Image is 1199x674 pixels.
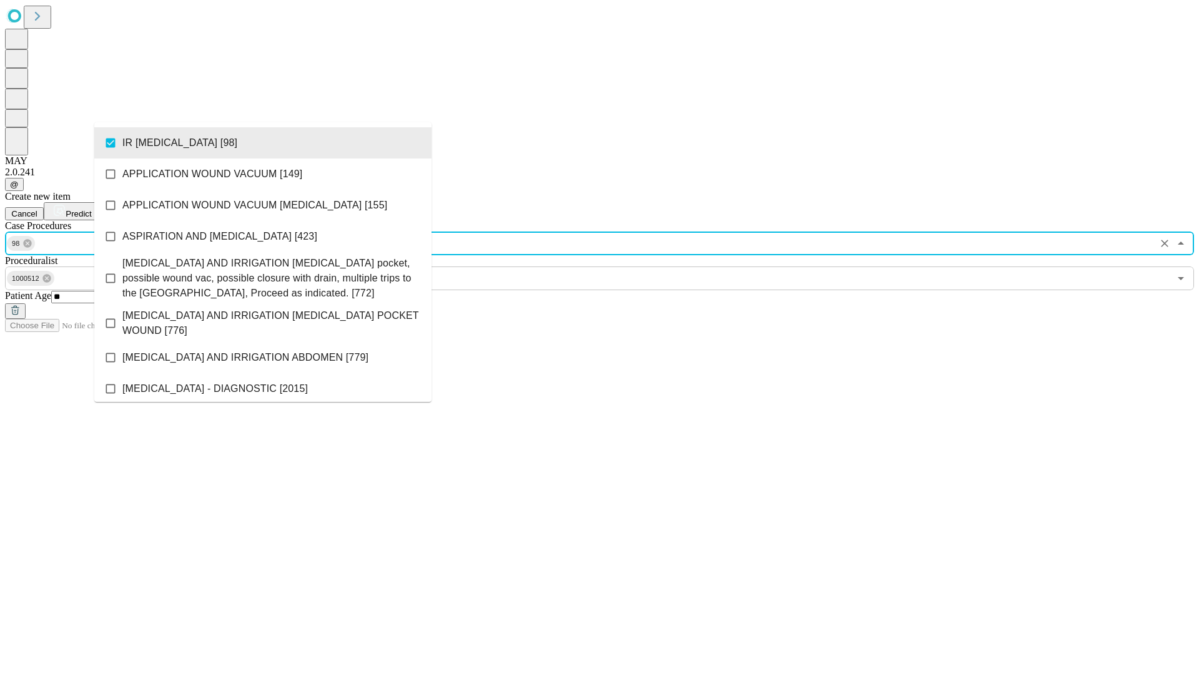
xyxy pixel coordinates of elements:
[122,308,422,338] span: [MEDICAL_DATA] AND IRRIGATION [MEDICAL_DATA] POCKET WOUND [776]
[7,237,25,251] span: 98
[5,207,44,220] button: Cancel
[44,202,101,220] button: Predict
[7,236,35,251] div: 98
[1172,270,1190,287] button: Open
[7,271,54,286] div: 1000512
[122,167,302,182] span: APPLICATION WOUND VACUUM [149]
[122,256,422,301] span: [MEDICAL_DATA] AND IRRIGATION [MEDICAL_DATA] pocket, possible wound vac, possible closure with dr...
[5,255,57,266] span: Proceduralist
[5,178,24,191] button: @
[5,167,1194,178] div: 2.0.241
[122,350,368,365] span: [MEDICAL_DATA] AND IRRIGATION ABDOMEN [779]
[122,198,387,213] span: APPLICATION WOUND VACUUM [MEDICAL_DATA] [155]
[10,180,19,189] span: @
[66,209,91,218] span: Predict
[1156,235,1173,252] button: Clear
[5,290,51,301] span: Patient Age
[122,135,237,150] span: IR [MEDICAL_DATA] [98]
[1172,235,1190,252] button: Close
[5,220,71,231] span: Scheduled Procedure
[122,381,308,396] span: [MEDICAL_DATA] - DIAGNOSTIC [2015]
[5,155,1194,167] div: MAY
[5,191,71,202] span: Create new item
[122,229,317,244] span: ASPIRATION AND [MEDICAL_DATA] [423]
[7,271,44,286] span: 1000512
[11,209,37,218] span: Cancel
